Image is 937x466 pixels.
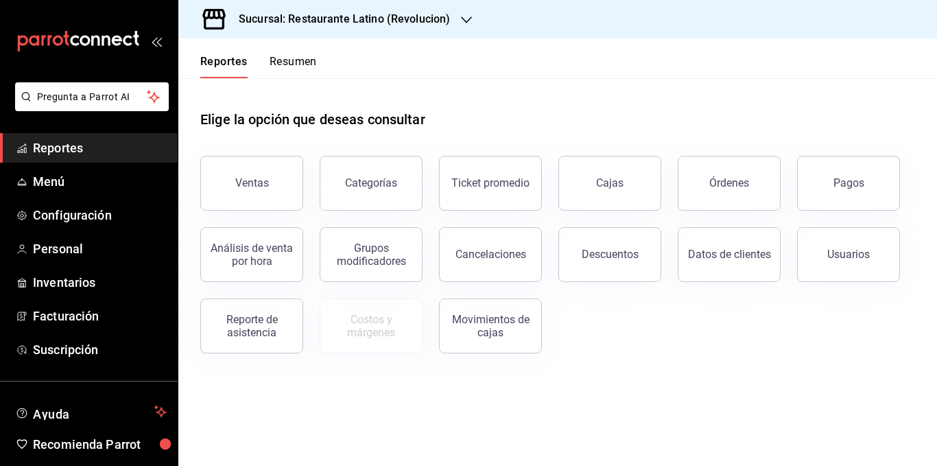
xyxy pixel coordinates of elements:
[200,156,303,211] button: Ventas
[209,313,294,339] div: Reporte de asistencia
[33,273,167,292] span: Inventarios
[151,36,162,47] button: open_drawer_menu
[209,242,294,268] div: Análisis de venta por hora
[33,172,167,191] span: Menú
[37,90,147,104] span: Pregunta a Parrot AI
[329,313,414,339] div: Costos y márgenes
[827,248,870,261] div: Usuarios
[320,156,423,211] button: Categorías
[320,227,423,282] button: Grupos modificadores
[33,404,149,420] span: Ayuda
[448,313,533,339] div: Movimientos de cajas
[200,109,425,130] h1: Elige la opción que deseas consultar
[33,206,167,224] span: Configuración
[33,435,167,454] span: Recomienda Parrot
[33,340,167,359] span: Suscripción
[688,248,771,261] div: Datos de clientes
[439,156,542,211] button: Ticket promedio
[451,176,530,189] div: Ticket promedio
[200,227,303,282] button: Análisis de venta por hora
[439,227,542,282] button: Cancelaciones
[320,299,423,353] button: Contrata inventarios para ver este reporte
[33,139,167,157] span: Reportes
[439,299,542,353] button: Movimientos de cajas
[345,176,397,189] div: Categorías
[678,227,781,282] button: Datos de clientes
[797,227,900,282] button: Usuarios
[797,156,900,211] button: Pagos
[200,299,303,353] button: Reporte de asistencia
[558,227,661,282] button: Descuentos
[596,175,624,191] div: Cajas
[10,100,169,114] a: Pregunta a Parrot AI
[235,176,269,189] div: Ventas
[709,176,749,189] div: Órdenes
[228,11,450,27] h3: Sucursal: Restaurante Latino (Revolucion)
[270,55,317,78] button: Resumen
[200,55,248,78] button: Reportes
[329,242,414,268] div: Grupos modificadores
[15,82,169,111] button: Pregunta a Parrot AI
[582,248,639,261] div: Descuentos
[33,307,167,325] span: Facturación
[200,55,317,78] div: navigation tabs
[678,156,781,211] button: Órdenes
[558,156,661,211] a: Cajas
[455,248,526,261] div: Cancelaciones
[833,176,864,189] div: Pagos
[33,240,167,258] span: Personal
